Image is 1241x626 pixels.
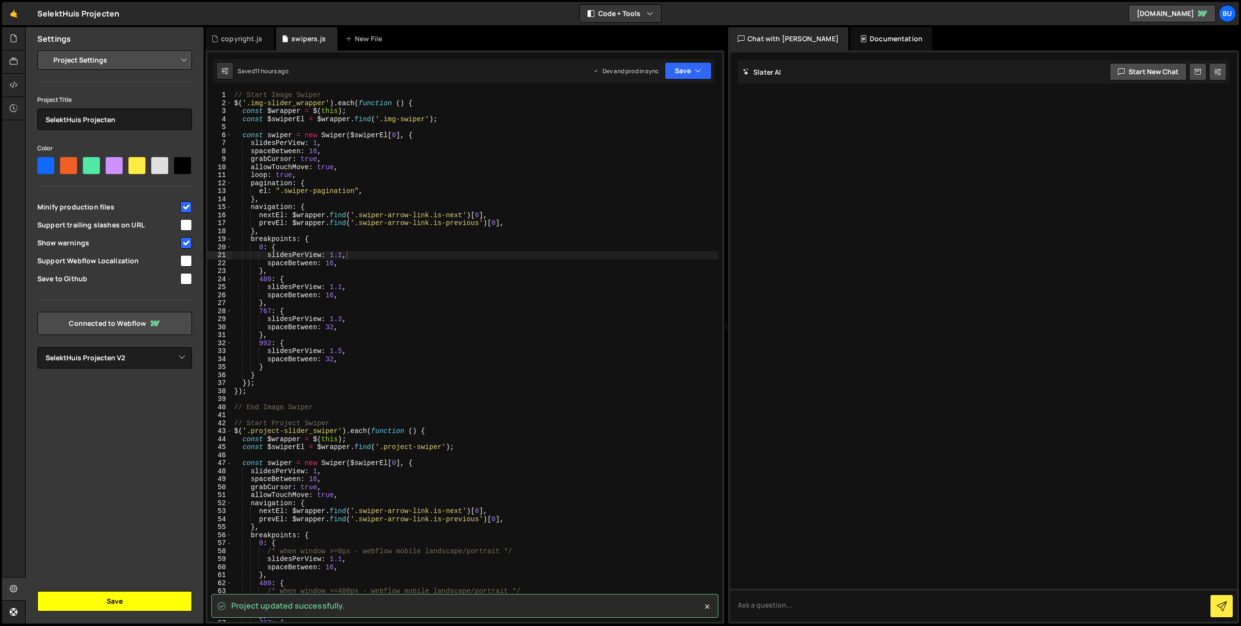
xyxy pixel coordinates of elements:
div: 49 [207,475,232,483]
div: 45 [207,443,232,451]
span: Project updated successfully. [231,600,345,611]
div: 6 [207,131,232,140]
span: Save to Github [37,274,179,284]
div: 61 [207,571,232,579]
div: 22 [207,259,232,268]
div: 25 [207,283,232,291]
div: 34 [207,355,232,364]
div: Dev and prod in sync [593,67,659,75]
a: Connected to Webflow [37,312,192,335]
div: 40 [207,403,232,412]
a: 🤙 [2,2,26,25]
div: Chat with [PERSON_NAME] [728,27,848,50]
span: Minify production files [37,202,179,212]
div: 64 [207,595,232,604]
div: 24 [207,275,232,284]
div: 46 [207,451,232,460]
div: 43 [207,427,232,435]
div: Saved [238,67,288,75]
div: 42 [207,419,232,428]
div: 23 [207,267,232,275]
span: Support Webflow Localization [37,256,179,266]
div: 2 [207,99,232,108]
div: 19 [207,235,232,243]
div: 28 [207,307,232,316]
div: 47 [207,459,232,467]
a: Bu [1219,5,1236,22]
div: 60 [207,563,232,572]
input: Project name [37,109,192,130]
div: 35 [207,363,232,371]
button: Save [37,591,192,611]
div: 15 [207,203,232,211]
div: 44 [207,435,232,444]
div: 33 [207,347,232,355]
div: 37 [207,379,232,387]
div: 58 [207,547,232,556]
div: 8 [207,147,232,156]
div: 11 hours ago [255,67,288,75]
div: 16 [207,211,232,220]
div: 30 [207,323,232,332]
div: 55 [207,523,232,531]
div: SelektHuis Projecten [37,8,119,19]
div: 14 [207,195,232,204]
div: swipers.js [291,34,326,44]
div: 11 [207,171,232,179]
div: 63 [207,587,232,595]
div: 12 [207,179,232,188]
div: 3 [207,107,232,115]
button: Code + Tools [580,5,661,22]
div: 41 [207,411,232,419]
div: 36 [207,371,232,380]
div: 26 [207,291,232,300]
div: 5 [207,123,232,131]
a: [DOMAIN_NAME] [1129,5,1216,22]
div: 62 [207,579,232,588]
span: Show warnings [37,238,179,248]
div: 48 [207,467,232,476]
div: 56 [207,531,232,540]
div: 1 [207,91,232,99]
div: 51 [207,491,232,499]
span: Support trailing slashes on URL [37,220,179,230]
div: 31 [207,331,232,339]
div: 10 [207,163,232,172]
label: Project Title [37,95,72,105]
div: 7 [207,139,232,147]
div: 39 [207,395,232,403]
div: 52 [207,499,232,508]
div: 4 [207,115,232,124]
div: 18 [207,227,232,236]
div: 38 [207,387,232,396]
div: 9 [207,155,232,163]
button: Start new chat [1110,63,1187,80]
h2: Slater AI [743,67,781,77]
h2: Settings [37,33,71,44]
label: Color [37,144,53,153]
button: Save [665,62,712,80]
div: 66 [207,611,232,620]
div: 27 [207,299,232,307]
div: New File [345,34,386,44]
div: 13 [207,187,232,195]
div: Documentation [850,27,932,50]
div: 57 [207,539,232,547]
div: copyright.js [221,34,262,44]
div: 59 [207,555,232,563]
div: 50 [207,483,232,492]
div: 29 [207,315,232,323]
div: 54 [207,515,232,524]
div: 65 [207,603,232,611]
div: 20 [207,243,232,252]
div: 53 [207,507,232,515]
div: 32 [207,339,232,348]
div: 17 [207,219,232,227]
div: 21 [207,251,232,259]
